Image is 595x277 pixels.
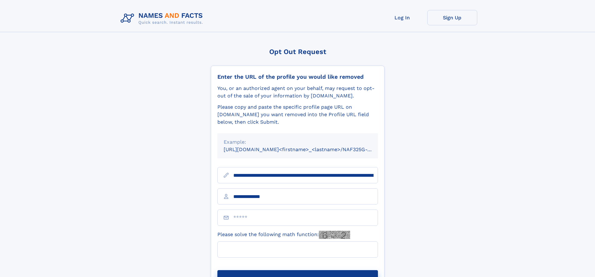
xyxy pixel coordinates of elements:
img: Logo Names and Facts [118,10,208,27]
div: Example: [224,138,372,146]
a: Sign Up [427,10,477,25]
a: Log In [377,10,427,25]
div: You, or an authorized agent on your behalf, may request to opt-out of the sale of your informatio... [217,85,378,100]
div: Enter the URL of the profile you would like removed [217,73,378,80]
div: Please copy and paste the specific profile page URL on [DOMAIN_NAME] you want removed into the Pr... [217,103,378,126]
small: [URL][DOMAIN_NAME]<firstname>_<lastname>/NAF325G-xxxxxxxx [224,146,390,152]
div: Opt Out Request [211,48,384,56]
label: Please solve the following math function: [217,231,350,239]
